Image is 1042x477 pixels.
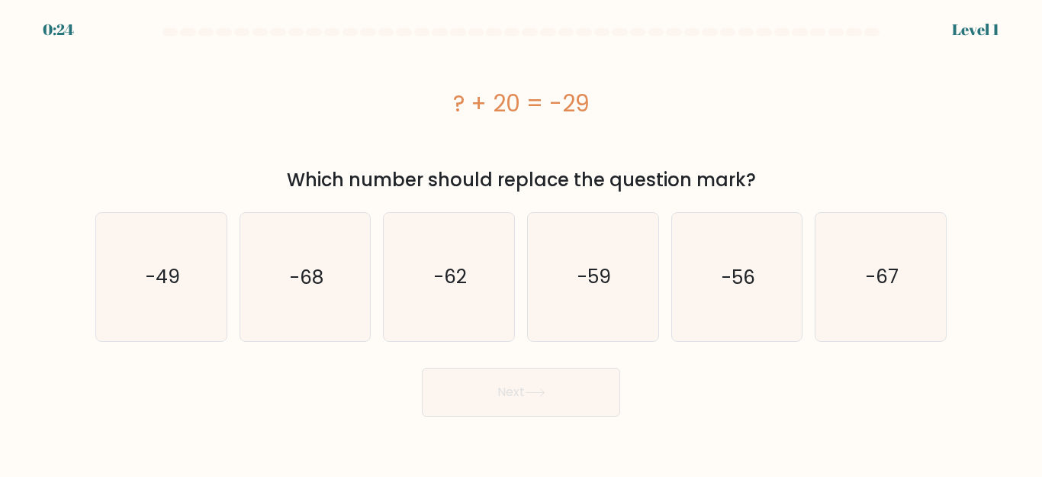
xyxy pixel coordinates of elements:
[434,263,467,290] text: -62
[43,18,74,41] div: 0:24
[95,86,947,121] div: ? + 20 = -29
[866,263,899,290] text: -67
[722,263,755,290] text: -56
[577,263,611,290] text: -59
[290,263,323,290] text: -68
[105,166,937,194] div: Which number should replace the question mark?
[422,368,620,417] button: Next
[952,18,999,41] div: Level 1
[145,263,179,290] text: -49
